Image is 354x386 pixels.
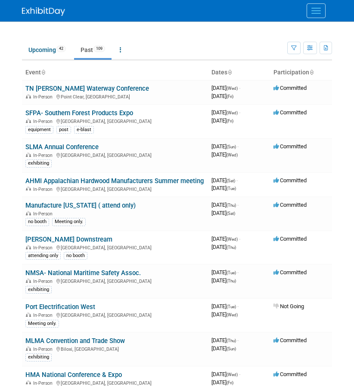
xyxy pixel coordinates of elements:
[33,312,55,318] span: In-Person
[33,346,55,352] span: In-Person
[208,65,270,80] th: Dates
[25,177,204,185] a: AHMI Appalachian Hardwood Manufacturers Summer meeting
[93,46,105,52] span: 109
[270,65,332,80] th: Participation
[237,202,239,208] span: -
[273,337,307,343] span: Committed
[33,380,55,386] span: In-Person
[25,85,149,92] a: TN [PERSON_NAME] Waterway Conference
[25,159,52,167] div: exhibiting
[227,338,236,343] span: (Thu)
[227,119,233,123] span: (Fri)
[237,303,239,309] span: -
[33,211,55,217] span: In-Person
[211,151,238,158] span: [DATE]
[236,177,238,184] span: -
[227,69,232,76] a: Sort by Start Date
[26,119,31,123] img: In-Person Event
[25,143,99,151] a: SLMA Annual Conference
[26,94,31,98] img: In-Person Event
[211,202,239,208] span: [DATE]
[211,185,236,191] span: [DATE]
[227,186,236,191] span: (Tue)
[211,345,236,352] span: [DATE]
[309,69,314,76] a: Sort by Participation Type
[26,380,31,385] img: In-Person Event
[26,187,31,191] img: In-Person Event
[33,245,55,251] span: In-Person
[33,119,55,124] span: In-Person
[22,65,208,80] th: Event
[211,236,240,242] span: [DATE]
[25,337,125,345] a: MLMA Convention and Trade Show
[273,371,307,377] span: Committed
[273,236,307,242] span: Committed
[74,126,94,134] div: e-blast
[273,269,307,276] span: Committed
[22,7,65,16] img: ExhibitDay
[211,85,240,91] span: [DATE]
[227,153,238,157] span: (Wed)
[33,94,55,100] span: In-Person
[227,144,236,149] span: (Sun)
[26,279,31,283] img: In-Person Event
[227,279,236,283] span: (Thu)
[22,42,72,58] a: Upcoming42
[33,187,55,192] span: In-Person
[25,303,95,311] a: Port Electrification West
[33,153,55,158] span: In-Person
[239,109,240,116] span: -
[211,303,239,309] span: [DATE]
[25,269,141,277] a: NMSA- National Maritime Safety Assoc.
[227,346,236,351] span: (Sun)
[211,277,236,284] span: [DATE]
[239,85,240,91] span: -
[26,211,31,215] img: In-Person Event
[25,117,205,124] div: [GEOGRAPHIC_DATA], [GEOGRAPHIC_DATA]
[227,312,238,317] span: (Wed)
[56,126,71,134] div: post
[273,177,307,184] span: Committed
[211,210,235,216] span: [DATE]
[25,311,205,318] div: [GEOGRAPHIC_DATA], [GEOGRAPHIC_DATA]
[273,85,307,91] span: Committed
[273,109,307,116] span: Committed
[239,371,240,377] span: -
[211,93,233,99] span: [DATE]
[25,320,59,328] div: Meeting only.
[25,126,53,134] div: equipment
[273,303,304,309] span: Not Going
[273,143,307,150] span: Committed
[52,218,86,226] div: Meeting only.
[25,218,49,226] div: no booth
[25,151,205,158] div: [GEOGRAPHIC_DATA], [GEOGRAPHIC_DATA]
[307,3,326,18] button: Menu
[211,371,240,377] span: [DATE]
[25,345,205,352] div: Biloxi, [GEOGRAPHIC_DATA]
[25,109,133,117] a: SFPA- Southern Forest Products Expo
[25,185,205,192] div: [GEOGRAPHIC_DATA], [GEOGRAPHIC_DATA]
[211,269,239,276] span: [DATE]
[33,279,55,284] span: In-Person
[227,237,238,242] span: (Wed)
[64,252,87,260] div: no booth
[26,312,31,317] img: In-Person Event
[227,211,235,216] span: (Sat)
[227,203,236,208] span: (Thu)
[211,379,233,386] span: [DATE]
[211,311,238,318] span: [DATE]
[25,93,205,100] div: Point Clear, [GEOGRAPHIC_DATA]
[26,245,31,249] img: In-Person Event
[211,109,240,116] span: [DATE]
[239,236,240,242] span: -
[227,304,236,309] span: (Tue)
[25,286,52,294] div: exhibiting
[25,236,112,243] a: [PERSON_NAME] Downstream
[227,110,238,115] span: (Wed)
[26,153,31,157] img: In-Person Event
[237,337,239,343] span: -
[25,252,61,260] div: attending only
[227,372,238,377] span: (Wed)
[227,380,233,385] span: (Fri)
[227,178,235,183] span: (Sat)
